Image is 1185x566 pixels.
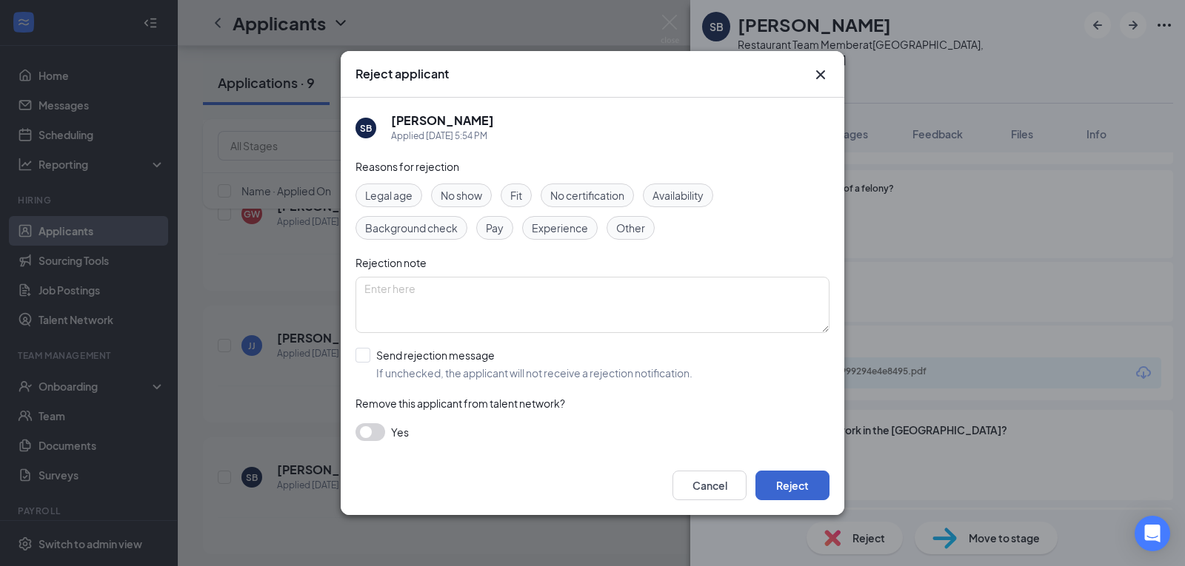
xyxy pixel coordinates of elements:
span: Yes [391,423,409,441]
span: No certification [550,187,624,203]
span: Reasons for rejection [355,160,459,173]
h5: [PERSON_NAME] [391,112,494,129]
h3: Reject applicant [355,66,449,82]
span: Pay [486,220,504,236]
button: Close [812,66,829,84]
span: Experience [532,220,588,236]
button: Reject [755,471,829,500]
span: Legal age [365,187,413,203]
div: Open Intercom Messenger [1135,516,1170,551]
span: Rejection note [355,256,427,269]
span: Other [616,220,645,236]
span: Availability [652,187,704,203]
button: Cancel [672,471,747,500]
div: SB [360,122,372,135]
span: Remove this applicant from talent network? [355,397,565,410]
svg: Cross [812,66,829,84]
span: No show [441,187,482,203]
div: Applied [DATE] 5:54 PM [391,129,494,144]
span: Fit [510,187,522,203]
span: Background check [365,220,458,236]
